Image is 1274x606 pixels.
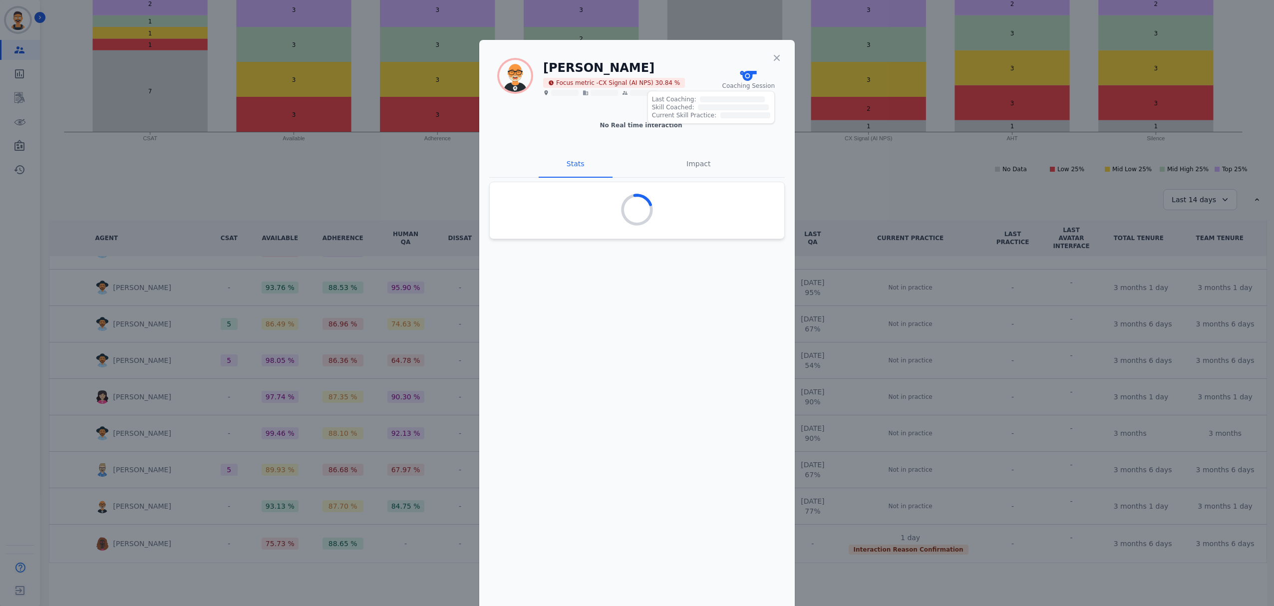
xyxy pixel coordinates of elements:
[567,160,585,168] span: Stats
[686,160,710,168] span: Impact
[652,103,770,111] div: Skill Coached:
[499,60,531,92] img: Rounded avatar
[652,111,770,119] div: Current Skill Practice:
[722,82,775,90] span: Coaching Session
[543,60,685,76] h1: [PERSON_NAME]
[652,95,770,103] div: Last Coaching:
[543,78,685,88] span: Focus metric - CX Signal (AI NPS) 30.84 %
[497,121,785,129] div: No Real time interaction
